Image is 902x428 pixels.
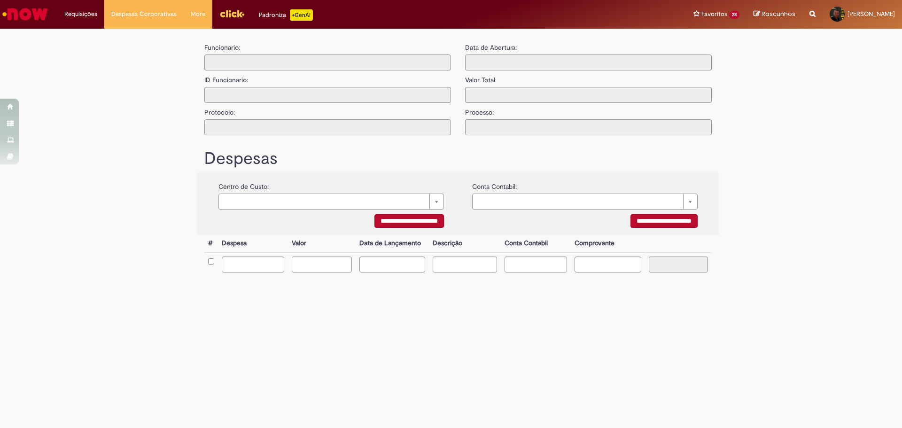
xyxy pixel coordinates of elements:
[472,177,517,191] label: Conta Contabil:
[571,235,645,252] th: Comprovante
[259,9,313,21] div: Padroniza
[204,103,235,117] label: Protocolo:
[204,149,712,168] h1: Despesas
[218,194,444,210] a: Limpar campo {0}
[204,43,240,52] label: Funcionario:
[1,5,49,23] img: ServiceNow
[701,9,727,19] span: Favoritos
[472,194,698,210] a: Limpar campo {0}
[729,11,739,19] span: 28
[111,9,177,19] span: Despesas Corporativas
[64,9,97,19] span: Requisições
[219,7,245,21] img: click_logo_yellow_360x200.png
[218,177,269,191] label: Centro de Custo:
[191,9,205,19] span: More
[465,103,494,117] label: Processo:
[754,10,795,19] a: Rascunhos
[218,235,288,252] th: Despesa
[429,235,500,252] th: Descrição
[288,235,355,252] th: Valor
[501,235,571,252] th: Conta Contabil
[356,235,429,252] th: Data de Lançamento
[848,10,895,18] span: [PERSON_NAME]
[204,70,248,85] label: ID Funcionario:
[204,235,218,252] th: #
[465,70,495,85] label: Valor Total
[465,43,517,52] label: Data de Abertura:
[290,9,313,21] p: +GenAi
[762,9,795,18] span: Rascunhos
